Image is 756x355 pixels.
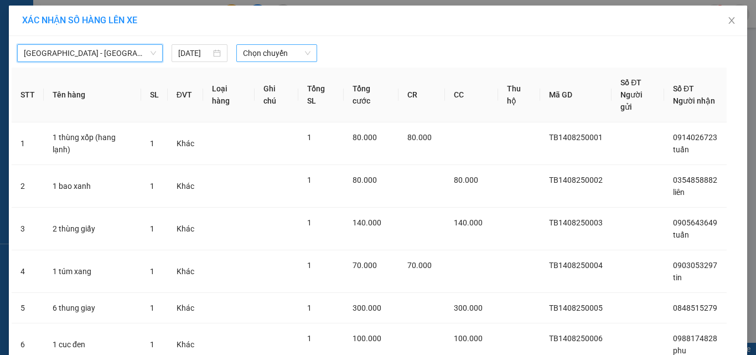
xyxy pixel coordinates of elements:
[24,45,156,61] span: Sài Gòn - Quảng Ngãi (An Sương)
[454,334,483,343] span: 100.000
[307,176,312,184] span: 1
[39,39,155,60] span: 085 88 555 88
[307,303,312,312] span: 1
[12,208,44,250] td: 3
[673,303,717,312] span: 0848515279
[150,303,154,312] span: 1
[44,293,141,323] td: 6 thung giay
[673,218,717,227] span: 0905643649
[4,8,38,58] img: logo
[673,334,717,343] span: 0988174828
[298,68,344,122] th: Tổng SL
[454,218,483,227] span: 140.000
[398,68,445,122] th: CR
[150,267,154,276] span: 1
[673,230,689,239] span: tuấn
[673,273,682,282] span: tin
[307,334,312,343] span: 1
[716,6,747,37] button: Close
[150,182,154,191] span: 1
[12,122,44,165] td: 1
[168,250,203,293] td: Khác
[445,68,498,122] th: CC
[454,303,483,312] span: 300.000
[12,250,44,293] td: 4
[4,64,20,74] span: Gửi:
[28,79,153,89] span: VP Công Ty -
[307,133,312,142] span: 1
[150,139,154,148] span: 1
[344,68,398,122] th: Tổng cước
[12,293,44,323] td: 5
[673,176,717,184] span: 0354858882
[12,165,44,208] td: 2
[549,218,603,227] span: TB1408250003
[673,346,686,355] span: phu
[353,261,377,270] span: 70.000
[44,208,141,250] td: 2 thùng giấy
[620,78,641,87] span: Số ĐT
[168,208,203,250] td: Khác
[407,133,432,142] span: 80.000
[454,176,478,184] span: 80.000
[255,68,298,122] th: Ghi chú
[141,68,168,122] th: SL
[243,45,311,61] span: Chọn chuyến
[549,133,603,142] span: TB1408250001
[79,79,153,89] span: nhân
[673,96,715,105] span: Người nhận
[168,122,203,165] td: Khác
[540,68,612,122] th: Mã GD
[549,261,603,270] span: TB1408250004
[307,261,312,270] span: 1
[4,79,153,89] span: Nhận:
[673,84,694,93] span: Số ĐT
[727,16,736,25] span: close
[549,334,603,343] span: TB1408250006
[20,64,124,74] span: VP [GEOGRAPHIC_DATA] -
[498,68,540,122] th: Thu hộ
[353,176,377,184] span: 80.000
[353,218,381,227] span: 140.000
[203,68,255,122] th: Loại hàng
[12,68,44,122] th: STT
[44,122,141,165] td: 1 thùng xốp (hang lạnh)
[44,165,141,208] td: 1 bao xanh
[353,303,381,312] span: 300.000
[353,133,377,142] span: 80.000
[549,303,603,312] span: TB1408250005
[150,224,154,233] span: 1
[178,47,210,59] input: 14/08/2025
[673,145,689,154] span: tuấn
[549,176,603,184] span: TB1408250002
[99,79,153,89] span: 0338839210 -
[168,165,203,208] td: Khác
[673,133,717,142] span: 0914026723
[44,68,141,122] th: Tên hàng
[22,15,137,25] span: XÁC NHẬN SỐ HÀNG LÊN XE
[673,188,685,197] span: liên
[44,250,141,293] td: 1 túm xang
[39,6,150,37] strong: CÔNG TY CP BÌNH TÂM
[673,261,717,270] span: 0903053297
[307,218,312,227] span: 1
[168,293,203,323] td: Khác
[353,334,381,343] span: 100.000
[39,39,155,60] span: VP Tân Bình ĐT:
[168,68,203,122] th: ĐVT
[620,90,643,111] span: Người gửi
[407,261,432,270] span: 70.000
[150,340,154,349] span: 1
